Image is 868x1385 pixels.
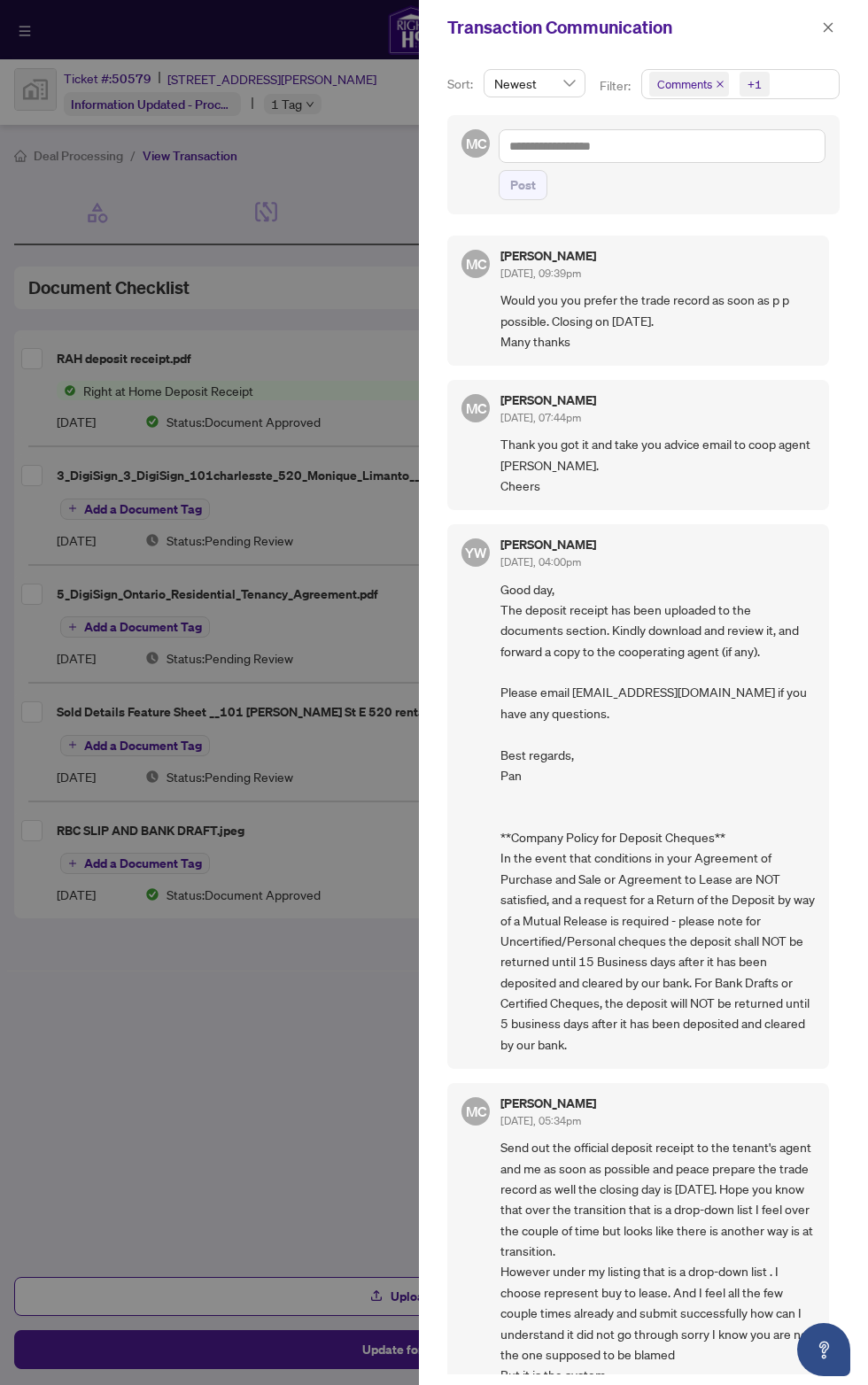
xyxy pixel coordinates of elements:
[500,434,815,496] span: Thank you got it and take you advice email to coop agent [PERSON_NAME]. Cheers
[500,267,581,280] span: [DATE], 09:39pm
[447,14,817,41] div: Transaction Communication
[500,250,596,262] h5: [PERSON_NAME]
[500,290,815,352] span: Would you you prefer the trade record as soon as p p possible. Closing on [DATE]. Many thanks
[649,72,729,97] span: Comments
[447,74,477,94] p: Sort:
[465,253,486,275] span: MC
[716,80,725,89] span: close
[500,394,596,406] h5: [PERSON_NAME]
[822,21,834,34] span: close
[657,75,712,93] span: Comments
[465,1101,486,1123] span: MC
[500,1114,581,1127] span: [DATE], 05:34pm
[500,555,581,569] span: [DATE], 04:00pm
[600,76,633,96] p: Filter:
[465,133,486,155] span: MC
[465,542,487,563] span: YW
[465,398,486,420] span: MC
[494,70,575,97] span: Newest
[500,538,596,551] h5: [PERSON_NAME]
[500,411,581,424] span: [DATE], 07:44pm
[499,170,547,200] button: Post
[748,75,762,93] div: +1
[500,1097,596,1110] h5: [PERSON_NAME]
[797,1323,850,1376] button: Open asap
[500,579,815,1056] span: Good day, The deposit receipt has been uploaded to the documents section. Kindly download and rev...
